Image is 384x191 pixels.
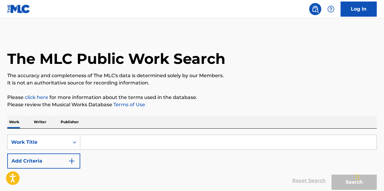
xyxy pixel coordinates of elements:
[7,5,30,13] img: MLC Logo
[32,116,48,128] p: Writer
[11,139,65,146] div: Work Title
[7,153,80,169] button: Add Criteria
[309,3,321,15] a: Public Search
[112,102,145,107] a: Terms of Use
[59,116,81,128] p: Publisher
[325,3,337,15] div: Help
[7,101,377,108] p: Please review the Musical Works Database
[7,72,377,79] p: The accuracy and completeness of The MLC's data is determined solely by our Members.
[7,79,377,87] p: It is not an authoritative source for recording information.
[25,94,48,100] a: click here
[327,5,335,13] img: help
[312,5,319,13] img: search
[7,116,21,128] p: Work
[354,162,384,191] iframe: Chat Widget
[68,157,75,165] img: 9d2ae6d4665cec9f34b9.svg
[7,94,377,101] p: Please for more information about the terms used in the database.
[356,168,359,186] div: Drag
[341,2,377,17] a: Log In
[7,50,225,68] h1: The MLC Public Work Search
